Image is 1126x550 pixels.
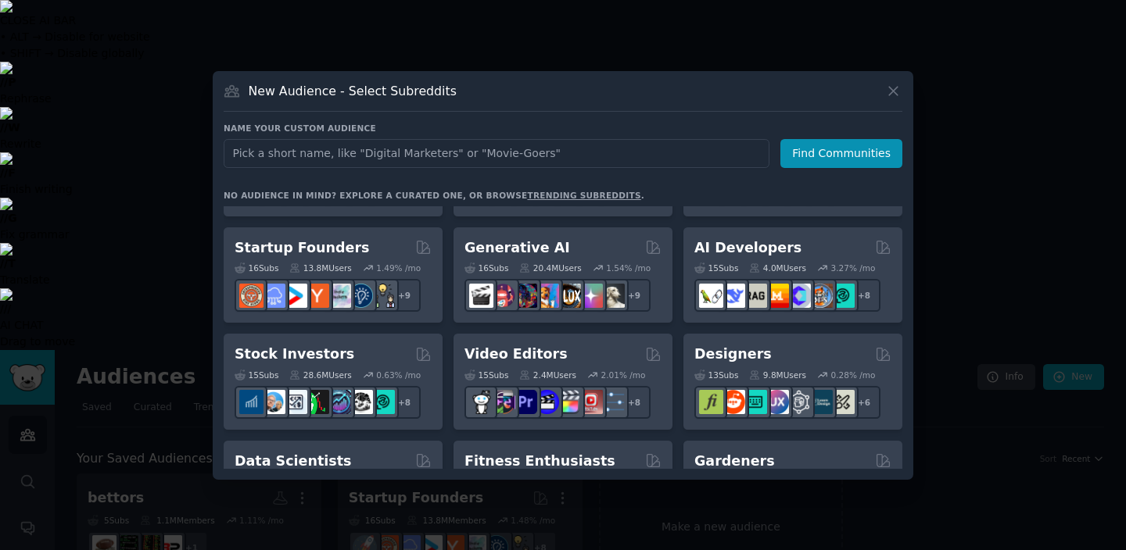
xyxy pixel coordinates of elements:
[464,345,568,364] h2: Video Editors
[376,370,421,380] div: 0.63 % /mo
[765,390,789,414] img: UXDesign
[519,370,576,380] div: 2.4M Users
[848,386,880,419] div: + 6
[601,370,646,380] div: 2.01 % /mo
[261,390,285,414] img: ValueInvesting
[235,345,354,364] h2: Stock Investors
[721,390,745,414] img: logodesign
[694,370,738,380] div: 13 Sub s
[371,390,395,414] img: technicalanalysis
[749,370,806,380] div: 9.8M Users
[464,370,508,380] div: 15 Sub s
[699,390,723,414] img: typography
[694,345,772,364] h2: Designers
[618,386,651,419] div: + 8
[464,452,615,471] h2: Fitness Enthusiasts
[513,390,537,414] img: premiere
[388,386,421,419] div: + 8
[327,390,351,414] img: StocksAndTrading
[305,390,329,414] img: Trading
[601,390,625,414] img: postproduction
[283,390,307,414] img: Forex
[235,452,351,471] h2: Data Scientists
[831,370,876,380] div: 0.28 % /mo
[830,390,855,414] img: UX_Design
[809,390,833,414] img: learndesign
[787,390,811,414] img: userexperience
[694,452,775,471] h2: Gardeners
[235,370,278,380] div: 15 Sub s
[579,390,603,414] img: Youtubevideo
[469,390,493,414] img: gopro
[743,390,767,414] img: UI_Design
[349,390,373,414] img: swingtrading
[557,390,581,414] img: finalcutpro
[289,370,351,380] div: 28.6M Users
[239,390,264,414] img: dividends
[535,390,559,414] img: VideoEditors
[491,390,515,414] img: editors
